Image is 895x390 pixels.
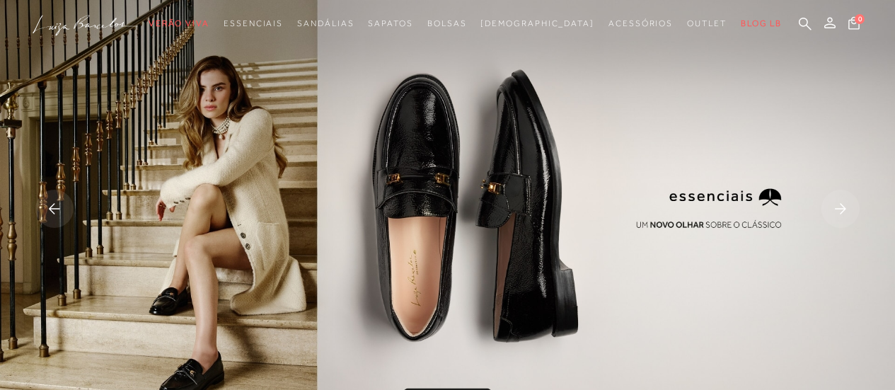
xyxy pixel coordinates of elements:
[480,11,594,37] a: noSubCategoriesText
[687,11,727,37] a: noSubCategoriesText
[297,11,354,37] a: noSubCategoriesText
[855,14,865,24] span: 0
[741,11,782,37] a: BLOG LB
[687,18,727,28] span: Outlet
[224,11,283,37] a: noSubCategoriesText
[741,18,782,28] span: BLOG LB
[368,11,412,37] a: noSubCategoriesText
[844,16,864,35] button: 0
[149,11,209,37] a: noSubCategoriesText
[427,11,467,37] a: noSubCategoriesText
[480,18,594,28] span: [DEMOGRAPHIC_DATA]
[427,18,467,28] span: Bolsas
[149,18,209,28] span: Verão Viva
[608,11,673,37] a: noSubCategoriesText
[368,18,412,28] span: Sapatos
[608,18,673,28] span: Acessórios
[224,18,283,28] span: Essenciais
[297,18,354,28] span: Sandálias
